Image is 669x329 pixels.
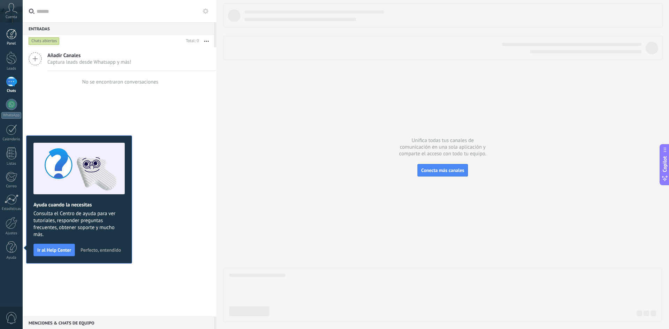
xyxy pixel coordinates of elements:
[47,52,131,59] span: Añadir Canales
[23,316,214,329] div: Menciones & Chats de equipo
[23,22,214,35] div: Entradas
[6,15,17,19] span: Cuenta
[1,184,22,189] div: Correo
[33,210,125,238] span: Consulta el Centro de ayuda para ver tutoriales, responder preguntas frecuentes, obtener soporte ...
[1,41,22,46] div: Panel
[421,167,464,173] span: Conecta más canales
[417,164,468,177] button: Conecta más canales
[1,207,22,211] div: Estadísticas
[47,59,131,65] span: Captura leads desde Whatsapp y más!
[183,38,199,45] div: Total: 0
[37,248,71,252] span: Ir al Help Center
[29,37,60,45] div: Chats abiertos
[1,89,22,93] div: Chats
[1,231,22,236] div: Ajustes
[1,66,22,71] div: Leads
[82,79,159,85] div: No se encontraron conversaciones
[1,137,22,142] div: Calendario
[80,248,121,252] span: Perfecto, entendido
[661,156,668,172] span: Copilot
[1,162,22,166] div: Listas
[1,256,22,260] div: Ayuda
[77,245,124,255] button: Perfecto, entendido
[1,112,21,119] div: WhatsApp
[33,202,125,208] h2: Ayuda cuando la necesitas
[33,244,75,256] button: Ir al Help Center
